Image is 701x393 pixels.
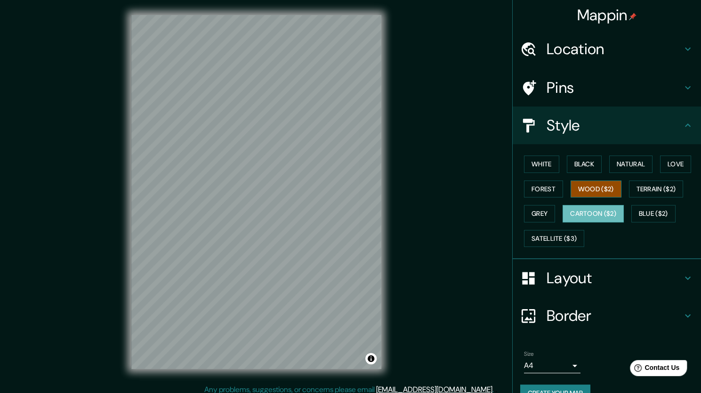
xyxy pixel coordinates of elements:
img: pin-icon.png [629,13,637,20]
button: White [524,156,559,173]
button: Satellite ($3) [524,230,584,247]
div: Pins [513,69,701,106]
div: Layout [513,259,701,297]
div: Border [513,297,701,335]
button: Terrain ($2) [629,180,684,198]
h4: Mappin [577,6,637,25]
button: Blue ($2) [631,205,676,222]
button: Grey [524,205,555,222]
button: Black [567,156,602,173]
h4: Pins [547,78,682,97]
button: Natural [609,156,653,173]
button: Cartoon ($2) [563,205,624,222]
label: Size [524,350,534,358]
button: Toggle attribution [365,353,377,364]
button: Wood ($2) [571,180,621,198]
h4: Location [547,40,682,58]
div: Style [513,106,701,144]
h4: Style [547,116,682,135]
button: Love [660,156,691,173]
canvas: Map [131,15,381,369]
h4: Border [547,306,682,325]
div: Location [513,30,701,68]
iframe: Help widget launcher [617,356,691,383]
button: Forest [524,180,563,198]
div: A4 [524,358,580,373]
h4: Layout [547,269,682,287]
